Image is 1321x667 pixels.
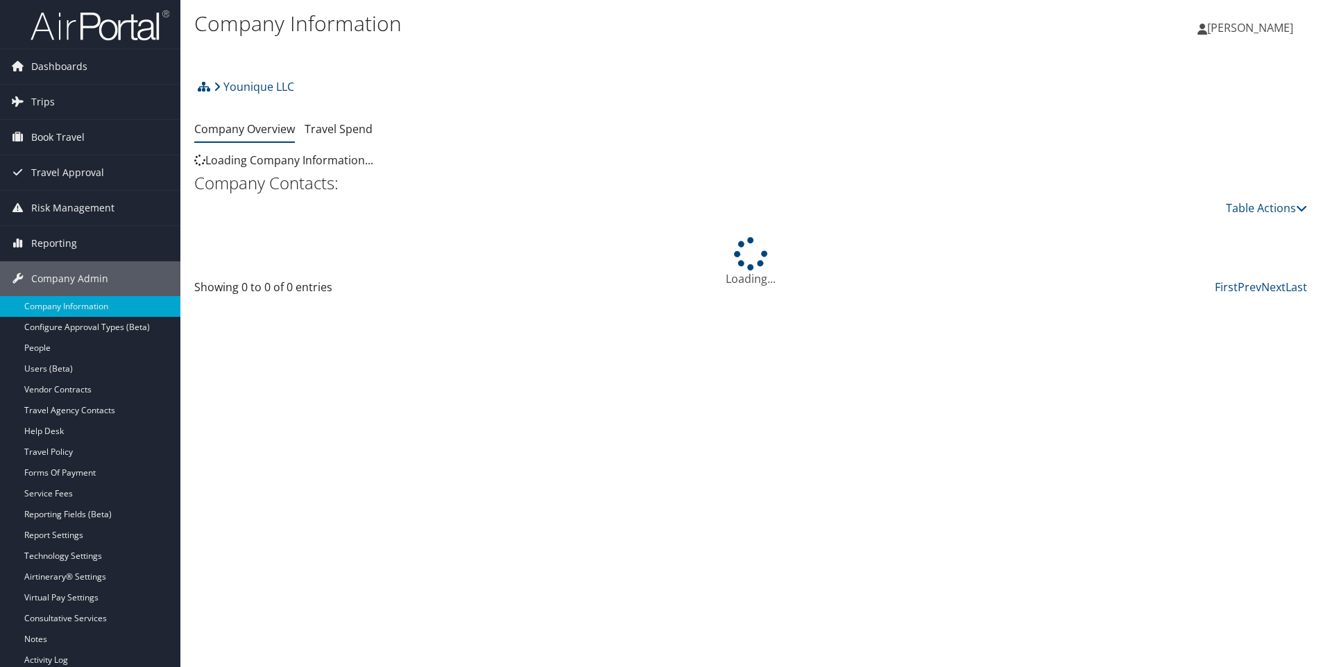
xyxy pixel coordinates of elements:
[1215,279,1238,295] a: First
[194,153,373,168] span: Loading Company Information...
[305,121,373,137] a: Travel Spend
[31,9,169,42] img: airportal-logo.png
[31,85,55,119] span: Trips
[1226,200,1307,216] a: Table Actions
[1238,279,1261,295] a: Prev
[31,226,77,261] span: Reporting
[31,261,108,296] span: Company Admin
[194,9,936,38] h1: Company Information
[1286,279,1307,295] a: Last
[214,73,294,101] a: Younique LLC
[31,120,85,155] span: Book Travel
[194,171,1307,195] h2: Company Contacts:
[194,279,457,302] div: Showing 0 to 0 of 0 entries
[31,191,114,225] span: Risk Management
[1198,7,1307,49] a: [PERSON_NAME]
[194,121,295,137] a: Company Overview
[31,49,87,84] span: Dashboards
[194,237,1307,287] div: Loading...
[31,155,104,190] span: Travel Approval
[1207,20,1293,35] span: [PERSON_NAME]
[1261,279,1286,295] a: Next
